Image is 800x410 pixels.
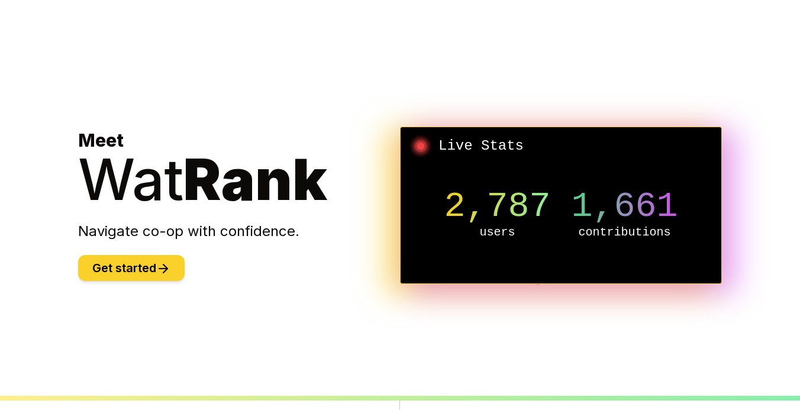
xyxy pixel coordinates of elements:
p: 1,661 [561,189,688,224]
p: Navigate co-op with confidence. [78,222,400,241]
h1: Meet [78,130,400,208]
p: 2,787 [434,189,561,224]
button: Get started [78,255,185,281]
span: Rank [183,145,327,214]
span: Wat [78,145,183,214]
p: users [434,224,561,241]
p: contributions [561,224,688,241]
a: Get started [78,263,185,275]
h2: Live Stats [410,137,712,156]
